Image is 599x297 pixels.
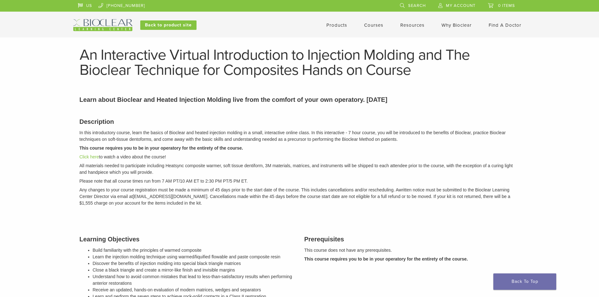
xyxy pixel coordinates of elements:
h3: Description [80,117,520,126]
strong: This course requires you to be in your operatory for the entirety of the course. [80,146,243,151]
strong: This course requires you to be in your operatory for the entirety of the course. [304,256,468,261]
span: My Account [446,3,475,8]
h1: An Interactive Virtual Introduction to Injection Molding and The Bioclear Technique for Composite... [80,47,520,78]
h3: Learning Objectives [80,234,295,244]
p: In this introductory course, learn the basics of Bioclear and heated injection molding in a small... [80,129,520,143]
p: Learn about Bioclear and Heated Injection Molding live from the comfort of your own operatory. [D... [80,95,520,104]
li: Discover the benefits of injection molding into special black triangle matrices [93,260,295,267]
em: written notice must be submitted to the Bioclear Learning Center Director via email at [EMAIL_ADD... [80,187,510,206]
a: Back to product site [140,20,197,30]
li: Close a black triangle and create a mirror-like finish and invisible margins [93,267,295,273]
li: Understand how to avoid common mistakes that lead to less-than-satisfactory results when performi... [93,273,295,287]
li: Build familiarity with the principles of warmed composite [93,247,295,254]
h3: Prerequisites [304,234,520,244]
li: Learn the injection molding technique using warmed/liquified flowable and paste composite resin [93,254,295,260]
p: to watch a video about the course! [80,154,520,160]
li: Receive an updated, hands-on evaluation of modern matrices, wedges and separators [93,287,295,293]
a: Courses [364,22,383,28]
a: Resources [400,22,424,28]
span: 0 items [498,3,515,8]
a: Back To Top [493,273,556,290]
img: Bioclear [73,19,132,31]
span: Any changes to your course registration must be made a minimum of 45 days prior to the start date... [80,187,399,192]
a: Find A Doctor [489,22,521,28]
a: Click here [80,154,99,159]
p: This course does not have any prerequisites. [304,247,520,254]
a: Why Bioclear [441,22,472,28]
span: Search [408,3,426,8]
p: Please note that all course times run from 7 AM PT/10 AM ET to 2:30 PM PT/5 PM ET. [80,178,520,184]
a: Products [326,22,347,28]
p: All materials needed to participate including Heatsync composite warmer, soft tissue dentiform, 3... [80,162,520,176]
